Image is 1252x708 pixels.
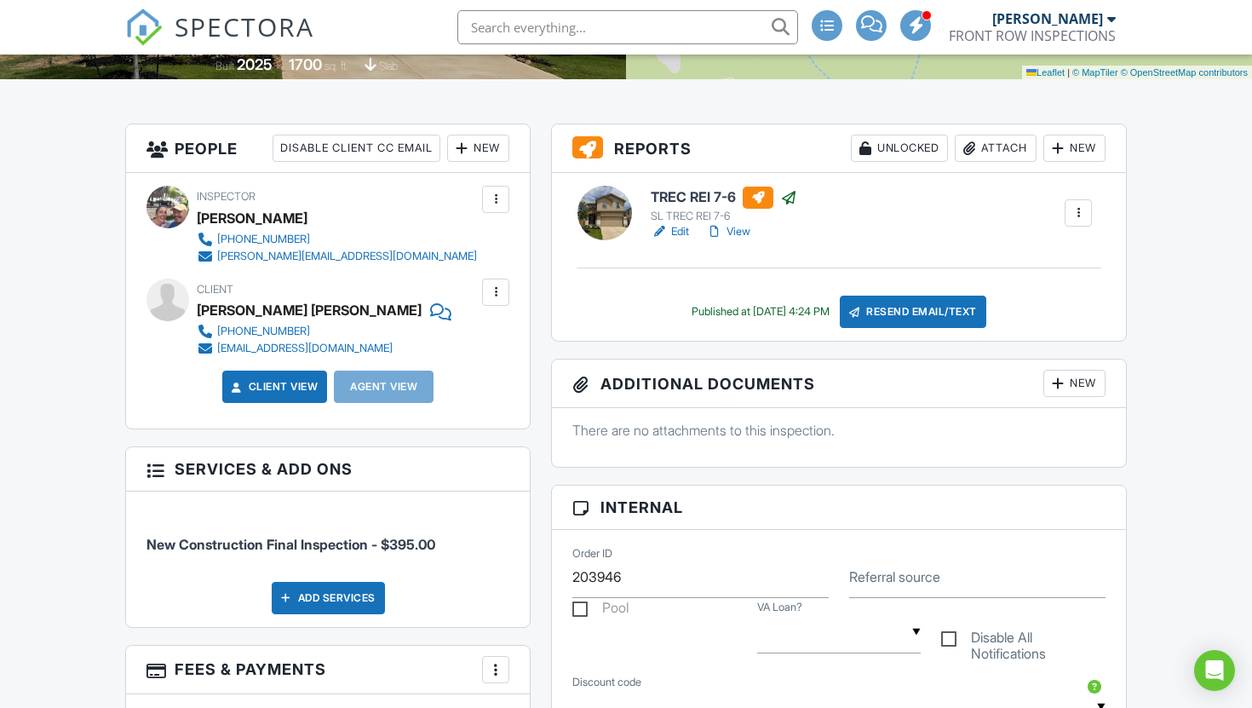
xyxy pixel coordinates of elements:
[379,60,398,72] span: slab
[849,567,940,586] label: Referral source
[572,675,641,690] label: Discount code
[941,630,1106,651] label: Disable All Notifications
[217,325,310,338] div: [PHONE_NUMBER]
[992,10,1103,27] div: [PERSON_NAME]
[146,536,435,553] span: New Construction Final Inspection - $395.00
[324,60,348,72] span: sq. ft.
[1043,370,1106,397] div: New
[197,297,422,323] div: [PERSON_NAME] [PERSON_NAME]
[552,124,1126,173] h3: Reports
[126,447,530,492] h3: Services & Add ons
[1194,650,1235,691] div: Open Intercom Messenger
[125,9,163,46] img: The Best Home Inspection Software - Spectora
[217,342,393,355] div: [EMAIL_ADDRESS][DOMAIN_NAME]
[175,9,314,44] span: SPECTORA
[217,250,477,263] div: [PERSON_NAME][EMAIL_ADDRESS][DOMAIN_NAME]
[197,248,477,265] a: [PERSON_NAME][EMAIL_ADDRESS][DOMAIN_NAME]
[651,210,797,223] div: SL TREC REI 7-6
[572,546,612,561] label: Order ID
[215,60,234,72] span: Built
[651,187,797,209] h6: TREC REI 7-6
[447,135,509,162] div: New
[1026,67,1065,78] a: Leaflet
[552,486,1126,530] h3: Internal
[1121,67,1248,78] a: © OpenStreetMap contributors
[197,323,438,340] a: [PHONE_NUMBER]
[651,187,797,224] a: TREC REI 7-6 SL TREC REI 7-6
[228,378,319,395] a: Client View
[1072,67,1118,78] a: © MapTiler
[851,135,948,162] div: Unlocked
[572,600,629,621] label: Pool
[197,205,307,231] div: [PERSON_NAME]
[126,646,530,694] h3: Fees & Payments
[949,27,1116,44] div: FRONT ROW INSPECTIONS
[1043,135,1106,162] div: New
[126,124,530,173] h3: People
[217,233,310,246] div: [PHONE_NUMBER]
[273,135,440,162] div: Disable Client CC Email
[289,55,322,73] div: 1700
[692,305,830,319] div: Published at [DATE] 4:24 PM
[572,421,1106,440] p: There are no attachments to this inspection.
[1067,67,1070,78] span: |
[197,231,477,248] a: [PHONE_NUMBER]
[272,582,385,614] div: Add Services
[197,340,438,357] a: [EMAIL_ADDRESS][DOMAIN_NAME]
[125,23,314,59] a: SPECTORA
[955,135,1037,162] div: Attach
[757,600,802,615] label: VA Loan?
[706,223,750,240] a: View
[552,360,1126,408] h3: Additional Documents
[197,283,233,296] span: Client
[237,55,273,73] div: 2025
[840,296,986,328] div: Resend Email/Text
[146,504,509,567] li: Service: New Construction Final Inspection
[651,223,689,240] a: Edit
[457,10,798,44] input: Search everything...
[197,190,256,203] span: Inspector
